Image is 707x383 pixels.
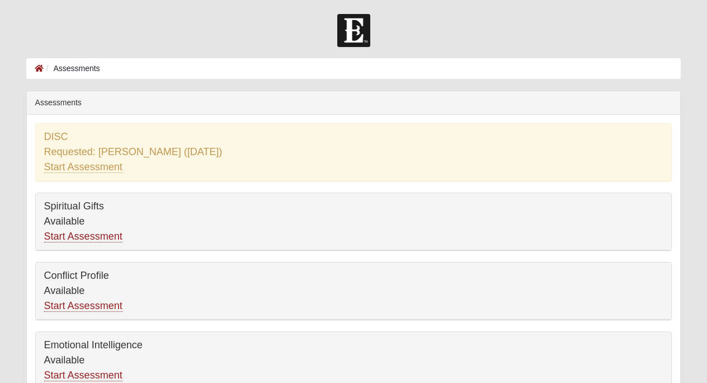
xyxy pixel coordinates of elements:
li: Assessments [44,63,100,74]
a: Start Assessment [44,300,122,312]
div: Conflict Profile Available [36,263,672,320]
div: Spiritual Gifts Available [36,193,672,250]
a: Start Assessment [44,161,122,173]
img: Church of Eleven22 Logo [337,14,370,47]
div: Assessments [27,91,681,115]
div: DISC Requested: [PERSON_NAME] ([DATE]) [36,124,672,181]
a: Start Assessment [44,231,122,242]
